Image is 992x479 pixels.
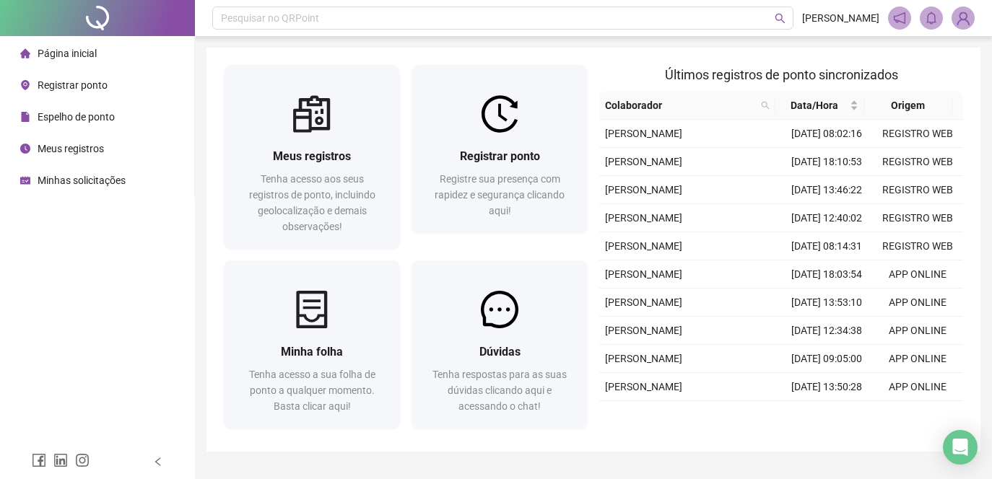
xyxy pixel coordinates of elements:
span: [PERSON_NAME] [802,10,879,26]
span: Últimos registros de ponto sincronizados [665,67,898,82]
a: Minha folhaTenha acesso a sua folha de ponto a qualquer momento. Basta clicar aqui! [224,260,400,429]
td: [DATE] 18:03:54 [781,260,872,289]
span: environment [20,80,30,90]
img: 76499 [952,7,974,29]
td: [DATE] 08:02:16 [781,120,872,148]
span: Minha folha [281,345,343,359]
td: REGISTRO WEB [872,120,963,148]
th: Data/Hora [775,92,863,120]
span: facebook [32,453,46,467]
span: search [775,13,786,24]
span: Espelho de ponto [38,111,115,123]
span: Tenha acesso aos seus registros de ponto, incluindo geolocalização e demais observações! [249,173,375,232]
td: APP ONLINE [872,289,963,317]
span: [PERSON_NAME] [605,296,682,308]
span: bell [925,12,938,25]
td: APP ONLINE [872,373,963,401]
span: Minhas solicitações [38,175,126,186]
td: [DATE] 13:46:22 [781,176,872,204]
span: home [20,48,30,58]
td: REGISTRO WEB [872,148,963,176]
td: [DATE] 13:53:10 [781,289,872,317]
span: schedule [20,175,30,185]
span: Registrar ponto [460,149,540,163]
td: REGISTRO WEB [872,176,963,204]
td: APP ONLINE [872,345,963,373]
span: clock-circle [20,144,30,154]
span: [PERSON_NAME] [605,353,682,364]
td: [DATE] 12:01:22 [781,401,872,429]
a: Meus registrosTenha acesso aos seus registros de ponto, incluindo geolocalização e demais observa... [224,65,400,249]
td: APP ONLINE [872,401,963,429]
span: Meus registros [273,149,351,163]
span: Data/Hora [781,97,846,113]
span: [PERSON_NAME] [605,240,682,252]
span: Meus registros [38,143,104,154]
span: [PERSON_NAME] [605,156,682,167]
span: Registrar ponto [38,79,108,91]
span: [PERSON_NAME] [605,325,682,336]
div: Open Intercom Messenger [943,430,978,465]
span: [PERSON_NAME] [605,128,682,139]
span: Colaborador [605,97,755,113]
span: Registre sua presença com rapidez e segurança clicando aqui! [435,173,565,216]
td: [DATE] 13:50:28 [781,373,872,401]
span: file [20,112,30,122]
td: [DATE] 12:34:38 [781,317,872,345]
td: [DATE] 09:05:00 [781,345,872,373]
span: search [758,95,773,116]
td: [DATE] 12:40:02 [781,204,872,232]
td: [DATE] 18:10:53 [781,148,872,176]
span: Dúvidas [479,345,521,359]
a: Registrar pontoRegistre sua presença com rapidez e segurança clicando aqui! [412,65,588,233]
td: REGISTRO WEB [872,204,963,232]
span: left [153,457,163,467]
span: Tenha acesso a sua folha de ponto a qualquer momento. Basta clicar aqui! [249,369,375,412]
span: Página inicial [38,48,97,59]
span: [PERSON_NAME] [605,268,682,280]
span: [PERSON_NAME] [605,381,682,392]
span: [PERSON_NAME] [605,212,682,224]
a: DúvidasTenha respostas para as suas dúvidas clicando aqui e acessando o chat! [412,260,588,429]
td: APP ONLINE [872,317,963,345]
td: APP ONLINE [872,260,963,289]
td: [DATE] 08:14:31 [781,232,872,260]
span: [PERSON_NAME] [605,184,682,195]
span: linkedin [53,453,68,467]
span: search [761,101,770,110]
th: Origem [864,92,952,120]
span: instagram [75,453,90,467]
span: notification [893,12,906,25]
span: Tenha respostas para as suas dúvidas clicando aqui e acessando o chat! [432,369,567,412]
td: REGISTRO WEB [872,232,963,260]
